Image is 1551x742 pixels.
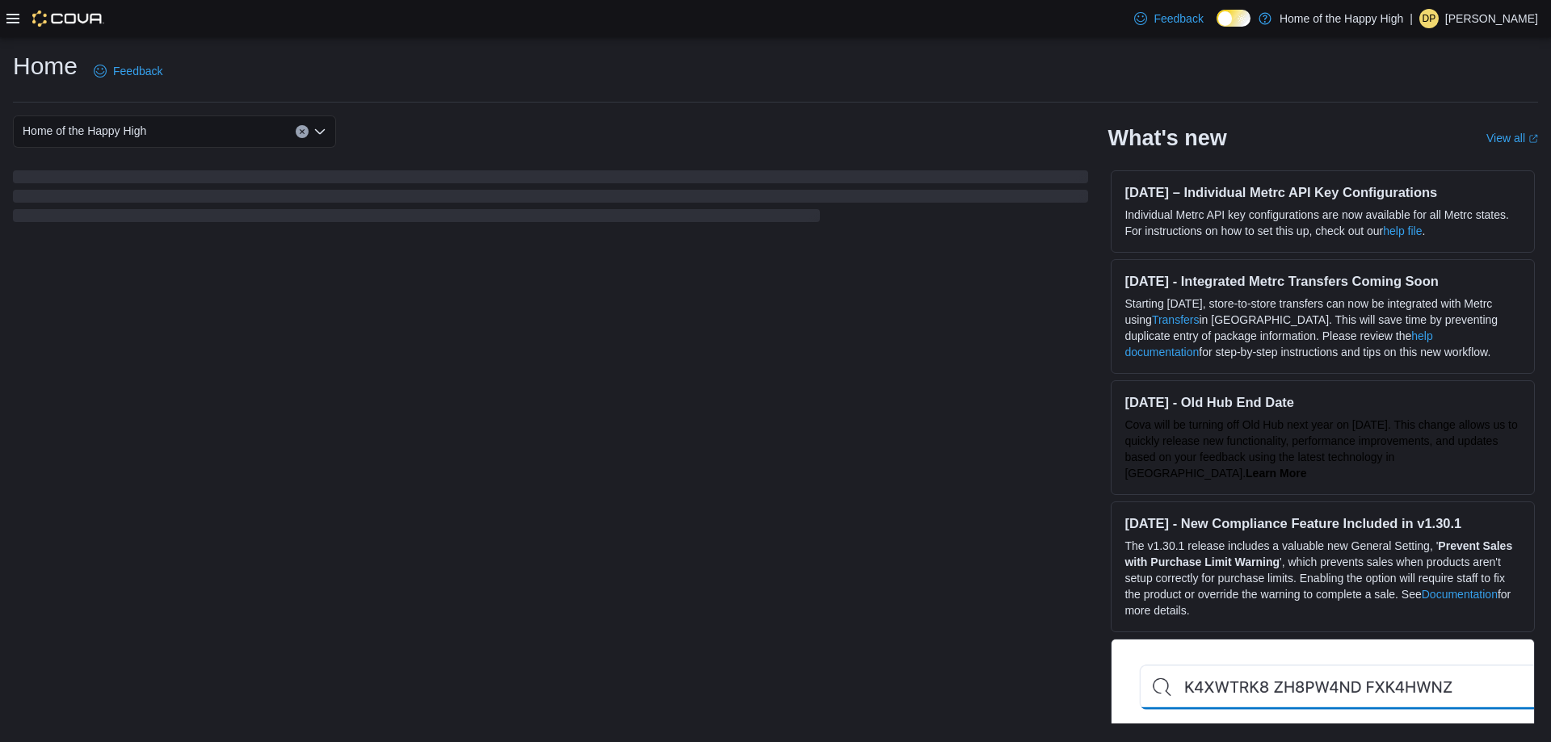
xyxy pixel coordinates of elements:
[1217,10,1250,27] input: Dark Mode
[1108,125,1226,151] h2: What's new
[1124,184,1521,200] h3: [DATE] – Individual Metrc API Key Configurations
[1246,467,1306,480] a: Learn More
[1128,2,1209,35] a: Feedback
[1528,134,1538,144] svg: External link
[1124,538,1521,618] p: The v1.30.1 release includes a valuable new General Setting, ' ', which prevents sales when produ...
[1422,588,1498,601] a: Documentation
[1154,10,1203,27] span: Feedback
[13,50,78,82] h1: Home
[1486,132,1538,145] a: View allExternal link
[87,55,169,87] a: Feedback
[23,121,146,140] span: Home of the Happy High
[296,125,309,138] button: Clear input
[1280,9,1403,28] p: Home of the Happy High
[1383,224,1422,237] a: help file
[1124,539,1512,568] strong: Prevent Sales with Purchase Limit Warning
[32,10,104,27] img: Cova
[313,125,326,138] button: Open list of options
[13,174,1088,225] span: Loading
[1124,296,1521,360] p: Starting [DATE], store-to-store transfers can now be integrated with Metrc using in [GEOGRAPHIC_D...
[1124,394,1521,410] h3: [DATE] - Old Hub End Date
[1124,418,1517,480] span: Cova will be turning off Old Hub next year on [DATE]. This change allows us to quickly release ne...
[113,63,162,79] span: Feedback
[1124,207,1521,239] p: Individual Metrc API key configurations are now available for all Metrc states. For instructions ...
[1423,9,1436,28] span: DP
[1445,9,1538,28] p: [PERSON_NAME]
[1152,313,1200,326] a: Transfers
[1419,9,1439,28] div: Deanna Pimentel
[1124,273,1521,289] h3: [DATE] - Integrated Metrc Transfers Coming Soon
[1124,515,1521,531] h3: [DATE] - New Compliance Feature Included in v1.30.1
[1124,329,1432,358] a: help documentation
[1410,9,1413,28] p: |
